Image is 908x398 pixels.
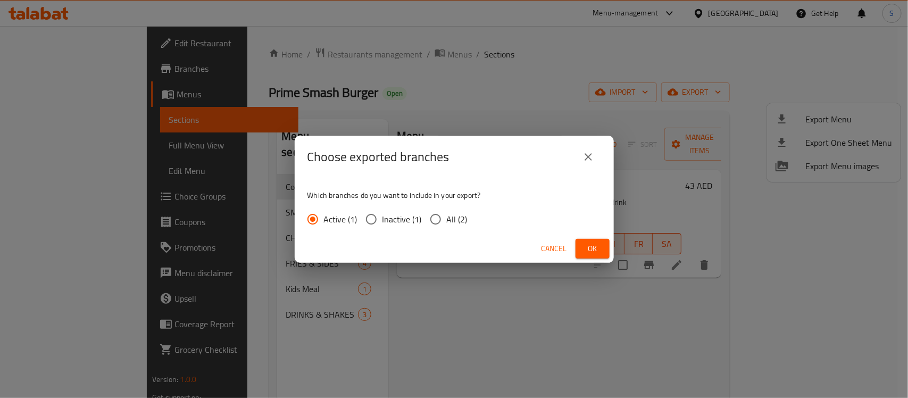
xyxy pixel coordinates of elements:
button: Ok [576,239,610,259]
span: All (2) [447,213,468,226]
span: Active (1) [324,213,357,226]
span: Inactive (1) [382,213,422,226]
h2: Choose exported branches [307,148,449,165]
span: Ok [584,242,601,255]
span: Cancel [542,242,567,255]
p: Which branches do you want to include in your export? [307,190,601,201]
button: close [576,144,601,170]
button: Cancel [537,239,571,259]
